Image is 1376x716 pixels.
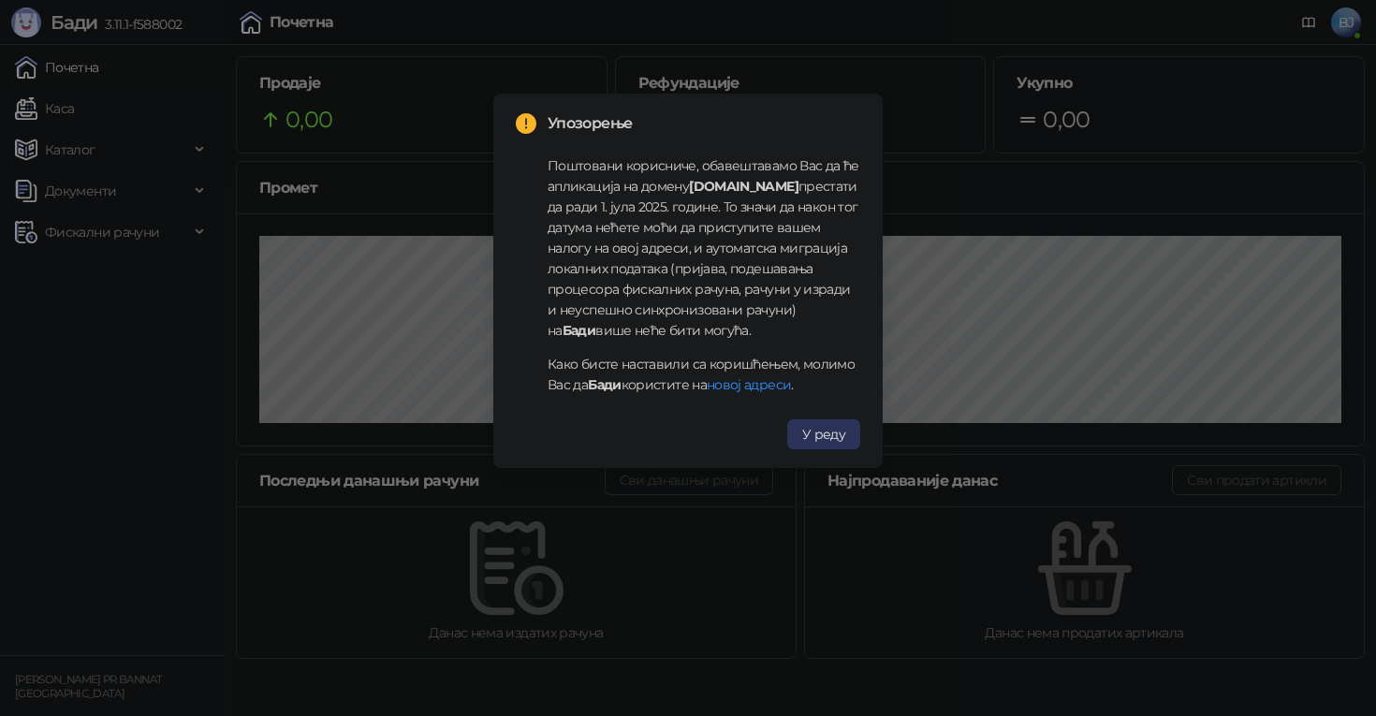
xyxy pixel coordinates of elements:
[787,419,860,449] button: У реду
[802,426,845,443] span: У реду
[548,112,860,135] span: Упозорење
[548,155,860,341] p: Поштовани корисниче, обавештавамо Вас да ће апликација на домену престати да ради 1. јула 2025. г...
[588,376,621,393] strong: Бади
[563,322,595,339] strong: Бади
[707,376,791,393] a: новој адреси
[548,354,860,395] p: Како бисте наставили са коришћењем, молимо Вас да користите на .
[516,113,536,134] span: exclamation-circle
[689,178,798,195] strong: [DOMAIN_NAME]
